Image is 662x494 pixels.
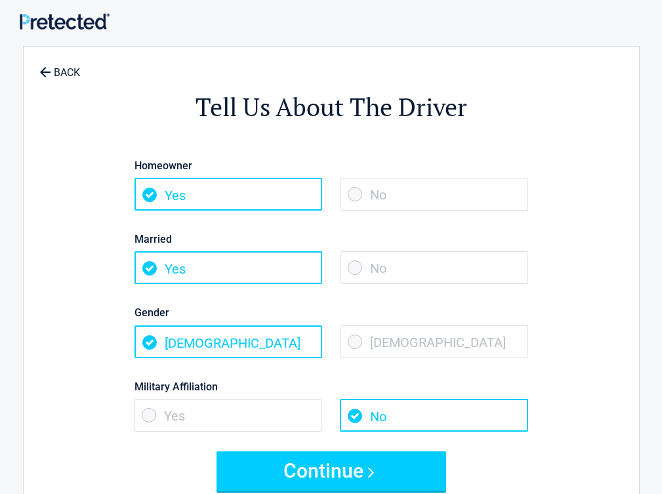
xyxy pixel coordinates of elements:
a: BACK [37,55,83,78]
span: No [341,251,528,284]
span: [DEMOGRAPHIC_DATA] [341,325,528,358]
span: [DEMOGRAPHIC_DATA] [134,325,322,358]
span: No [341,178,528,211]
span: No [340,399,528,432]
span: Yes [134,178,322,211]
label: Gender [134,304,528,321]
img: Main Logo [20,13,110,30]
h2: Tell Us About The Driver [96,91,567,124]
label: Married [134,230,528,248]
label: Military Affiliation [134,378,528,396]
label: Homeowner [134,157,528,175]
button: Continue [217,451,446,491]
span: Yes [134,399,322,432]
span: Yes [134,251,322,284]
